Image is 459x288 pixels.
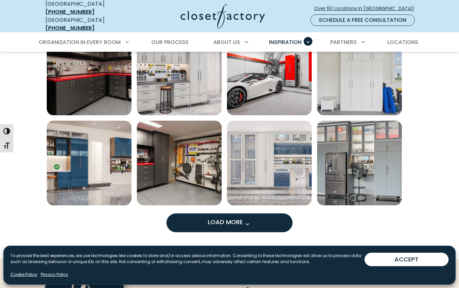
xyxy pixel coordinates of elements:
span: Our Process [151,38,189,46]
p: To provide the best experiences, we use technologies like cookies to store and/or access device i... [10,253,365,265]
img: Garage with white cabinetry with integrated handles, slatwall system for garden tools and power e... [317,31,402,115]
span: Partners [330,38,357,46]
a: Privacy Policy [41,272,68,278]
a: Open inspiration gallery to preview enlarged image [137,31,222,115]
img: Luxury sports garage with high-gloss red cabinetry, gray base drawers, and vertical bike racks [227,31,312,115]
img: Custom garage design with high-gloss blue cabinets, frosted glass doors, and a slat wall organizer [227,121,312,205]
a: Over 60 Locations in [GEOGRAPHIC_DATA]! [314,3,420,14]
a: Open inspiration gallery to preview enlarged image [47,121,131,205]
a: [PHONE_NUMBER] [45,8,94,16]
img: Custom garage cabinetry with slatwall organizers, fishing racks, and utility hooks [47,31,131,115]
span: About Us [213,38,240,46]
img: Custom garage slatwall organizer for bikes, surf boards, and tools [137,121,222,205]
a: Open inspiration gallery to preview enlarged image [47,31,131,115]
a: Open inspiration gallery to preview enlarged image [227,31,312,115]
a: Open inspiration gallery to preview enlarged image [317,121,402,205]
a: Schedule a Free Consultation [310,14,415,26]
button: ACCEPT [365,253,449,266]
span: Load More [208,218,252,226]
img: Closet Factory Logo [181,4,265,29]
a: Open inspiration gallery to preview enlarged image [317,31,402,115]
a: Cookie Policy [10,272,37,278]
img: Custom garage cabinetry with polyaspartic flooring and high-gloss blue cabinetry [47,121,131,205]
span: Inspiration [269,38,302,46]
img: Gray garage built-in setup with an integrated refrigerator, tool workstation, and high cabinets f... [317,121,402,205]
nav: Primary Menu [34,33,425,52]
img: Garage system with flat-panel cabinets in Dove Grey, featuring a built-in workbench, utility hook... [137,31,222,115]
button: Load more inspiration gallery images [166,213,293,232]
span: Over 60 Locations in [GEOGRAPHIC_DATA]! [314,5,420,12]
div: [GEOGRAPHIC_DATA] [45,16,128,32]
a: Open inspiration gallery to preview enlarged image [137,121,222,205]
span: Organization in Every Room [39,38,121,46]
span: Locations [387,38,418,46]
a: Open inspiration gallery to preview enlarged image [227,121,312,205]
a: [PHONE_NUMBER] [45,24,94,32]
